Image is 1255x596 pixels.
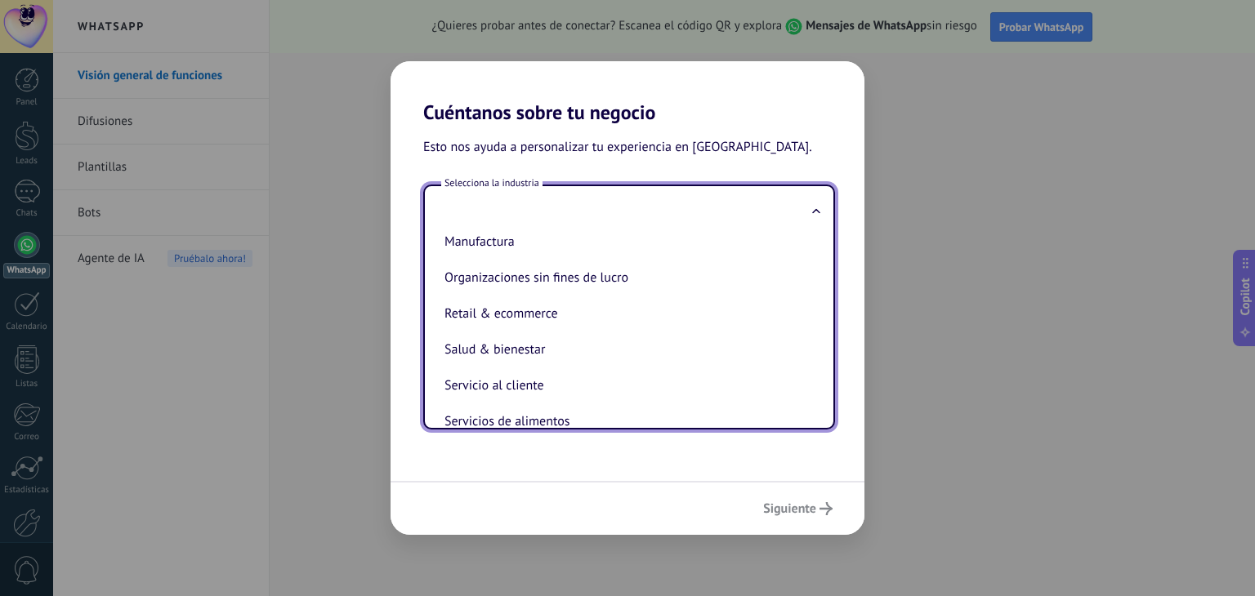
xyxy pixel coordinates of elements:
[438,296,814,331] li: Retail & ecommerce
[438,260,814,296] li: Organizaciones sin fines de lucro
[423,137,812,158] span: Esto nos ayuda a personalizar tu experiencia en [GEOGRAPHIC_DATA].
[438,224,814,260] li: Manufactura
[438,403,814,439] li: Servicios de alimentos
[438,367,814,403] li: Servicio al cliente
[391,61,864,124] h2: Cuéntanos sobre tu negocio
[438,331,814,367] li: Salud & bienestar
